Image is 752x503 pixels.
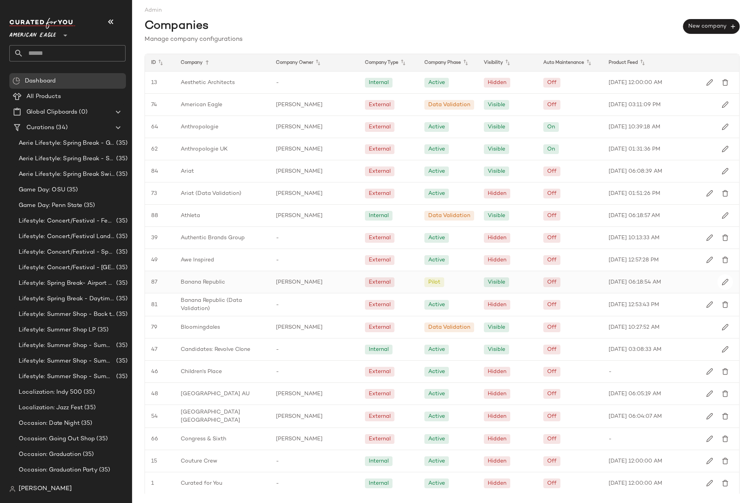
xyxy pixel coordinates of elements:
[9,18,75,29] img: cfy_white_logo.C9jOOHJF.svg
[369,145,391,153] div: External
[488,79,506,87] div: Hidden
[98,466,110,475] span: (35)
[181,256,214,264] span: Awe Inspired
[488,167,505,175] div: Visible
[9,486,16,492] img: svg%3e
[145,54,174,71] div: ID
[369,323,391,331] div: External
[276,212,323,220] span: [PERSON_NAME]
[488,412,506,421] div: Hidden
[609,212,660,220] span: [DATE] 06:18:57 AM
[488,256,506,264] div: Hidden
[276,412,323,421] span: [PERSON_NAME]
[19,232,115,241] span: Lifestyle: Concert/Festival Landing Page
[276,435,323,443] span: [PERSON_NAME]
[181,323,220,331] span: Bloomingdales
[488,368,506,376] div: Hidden
[181,479,222,487] span: Curated for You
[547,323,557,331] div: Off
[276,479,279,487] span: -
[428,412,445,421] div: Active
[276,234,279,242] span: -
[706,368,713,375] img: svg%3e
[151,123,158,131] span: 64
[181,408,263,424] span: [GEOGRAPHIC_DATA] [GEOGRAPHIC_DATA]
[181,189,241,198] span: Ariat (Data Validation)
[115,154,127,163] span: (35)
[609,101,661,109] span: [DATE] 03:11:09 PM
[609,479,662,487] span: [DATE] 12:00:00 AM
[722,390,729,397] img: svg%3e
[488,101,505,109] div: Visible
[488,323,505,331] div: Visible
[26,108,77,117] span: Global Clipboards
[181,123,218,131] span: Anthropologie
[722,457,729,464] img: svg%3e
[547,479,557,487] div: Off
[722,435,729,442] img: svg%3e
[602,54,703,71] div: Product Feed
[609,390,661,398] span: [DATE] 06:05:19 AM
[547,212,557,220] div: Off
[369,412,391,421] div: External
[609,435,612,443] span: -
[478,54,537,71] div: Visibility
[706,256,713,263] img: svg%3e
[369,301,391,309] div: External
[722,101,729,108] img: svg%3e
[722,301,729,308] img: svg%3e
[547,278,557,286] div: Off
[115,248,127,257] span: (35)
[65,186,78,195] span: (35)
[369,368,391,376] div: External
[115,310,127,319] span: (35)
[276,256,279,264] span: -
[369,167,391,175] div: External
[181,296,263,313] span: Banana Republic (Data Validation)
[19,484,72,494] span: [PERSON_NAME]
[19,419,80,428] span: Occasion: Date Night
[706,234,713,241] img: svg%3e
[547,234,557,242] div: Off
[537,54,602,71] div: Auto Maintenance
[369,212,389,220] div: Internal
[276,79,279,87] span: -
[19,263,115,272] span: Lifestyle: Concert/Festival - [GEOGRAPHIC_DATA]
[609,345,661,354] span: [DATE] 03:08:33 AM
[19,279,115,288] span: Lifestyle: Spring Break- Airport Style
[145,18,209,35] span: Companies
[369,256,391,264] div: External
[547,79,557,87] div: Off
[428,345,445,354] div: Active
[428,323,470,331] div: Data Validation
[276,345,279,354] span: -
[19,341,115,350] span: Lifestyle: Summer Shop - Summer Abroad
[77,108,87,117] span: (0)
[488,345,505,354] div: Visible
[547,145,555,153] div: On
[488,457,506,465] div: Hidden
[609,457,662,465] span: [DATE] 12:00:00 AM
[276,368,279,376] span: -
[151,145,158,153] span: 62
[547,123,555,131] div: On
[488,145,505,153] div: Visible
[115,372,127,381] span: (35)
[19,357,115,366] span: Lifestyle: Summer Shop - Summer Internship
[609,323,660,331] span: [DATE] 10:27:52 AM
[609,145,660,153] span: [DATE] 01:31:36 PM
[722,190,729,197] img: svg%3e
[369,189,391,198] div: External
[19,294,115,303] span: Lifestyle: Spring Break - Daytime Casual
[428,435,445,443] div: Active
[276,301,279,309] span: -
[181,390,250,398] span: [GEOGRAPHIC_DATA] AU
[95,435,108,443] span: (35)
[19,186,65,195] span: Game Day: OSU
[609,79,662,87] span: [DATE] 12:00:00 AM
[547,412,557,421] div: Off
[428,212,470,220] div: Data Validation
[609,368,612,376] span: -
[151,368,158,376] span: 46
[276,189,323,198] span: [PERSON_NAME]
